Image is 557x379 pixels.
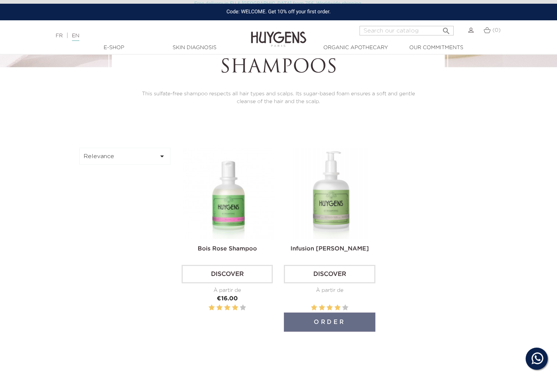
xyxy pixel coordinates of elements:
a: Our commitments [399,44,473,52]
label: 5 [342,303,348,313]
p: This sulfate-free shampoo respects all hair types and scalps. Its sugar-based foam ensures a soft... [132,90,424,106]
label: 2 [319,303,325,313]
a: FR [56,33,63,38]
label: 1 [311,303,317,313]
div: À partir de [284,287,375,294]
h1: Shampoos [132,57,424,79]
label: 4 [232,303,238,313]
a: EN [72,33,79,41]
a: Discover [182,265,273,283]
label: 1 [209,303,214,313]
a: Infusion [PERSON_NAME] [290,246,369,252]
button: Relevance [79,148,171,165]
label: 3 [327,303,333,313]
i:  [158,152,166,161]
span: (0) [492,28,501,33]
label: 4 [334,303,340,313]
a: Skin Diagnosis [158,44,231,52]
div: À partir de [182,287,273,294]
i:  [442,24,451,33]
span: €16.00 [217,296,238,302]
a: Bois Rose Shampoo [198,246,257,252]
a: Organic Apothecary [319,44,393,52]
input: Search [360,26,454,35]
button:  [440,24,453,34]
a: E-Shop [77,44,151,52]
div: | [52,31,227,40]
button: Order [284,313,375,332]
img: Huygens [251,20,306,48]
img: Bois Rose Shampoo [183,148,274,239]
label: 3 [224,303,230,313]
label: 5 [240,303,246,313]
label: 2 [216,303,222,313]
a: Discover [284,265,375,283]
